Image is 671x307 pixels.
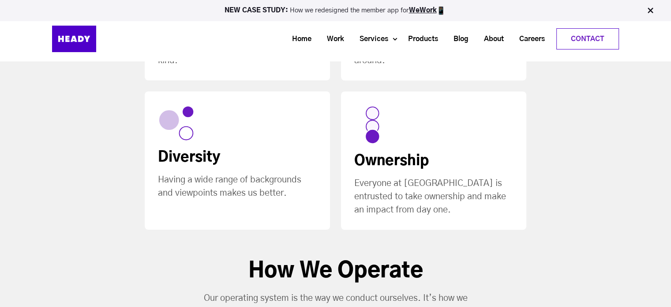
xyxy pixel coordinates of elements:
[349,31,393,47] a: Services
[354,152,489,170] div: Ownership
[225,7,290,14] strong: NEW CASE STUDY:
[409,7,437,14] a: WeWork
[646,6,655,15] img: Close Bar
[508,31,549,47] a: Careers
[158,173,317,200] div: Having a wide range of backgrounds and viewpoints makes us better.
[4,6,667,15] p: How we redesigned the member app for
[281,31,316,47] a: Home
[354,105,391,145] img: Property 1=Ownership
[397,31,442,47] a: Products
[158,105,195,141] img: Property 1=Diversity
[118,28,619,49] div: Navigation Menu
[473,31,508,47] a: About
[437,6,446,15] img: app emoji
[52,26,96,52] img: Heady_Logo_Web-01 (1)
[147,258,525,284] div: How We Operate
[316,31,349,47] a: Work
[557,29,619,49] a: Contact
[442,31,473,47] a: Blog
[158,148,293,166] div: Diversity
[354,177,513,216] div: Everyone at [GEOGRAPHIC_DATA] is entrusted to take ownership and make an impact from day one.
